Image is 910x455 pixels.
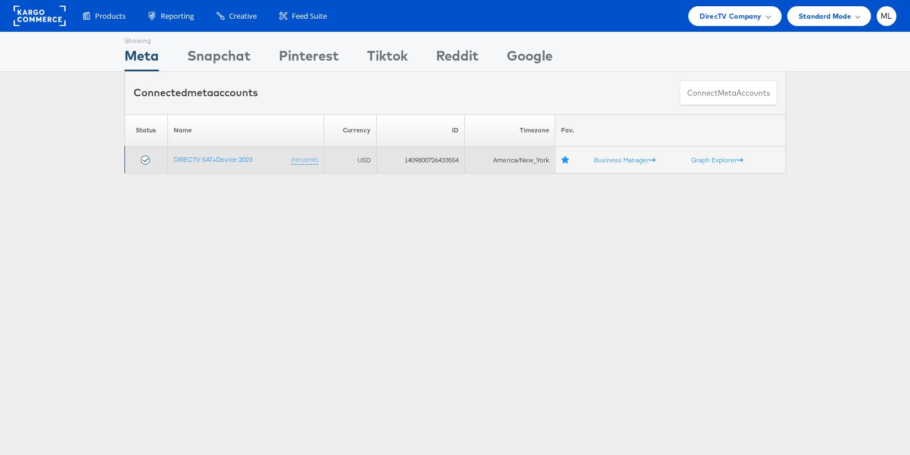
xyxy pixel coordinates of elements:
[507,46,553,71] div: Google
[465,114,555,147] th: Timezone
[174,155,252,164] a: DIRECTV SAT+Device 2023
[465,147,555,174] td: America/New_York
[124,114,167,147] th: Status
[436,46,478,71] div: Reddit
[133,85,258,100] div: Connected accounts
[324,147,376,174] td: USD
[279,46,339,71] div: Pinterest
[718,88,736,98] span: meta
[691,156,743,164] a: Graph Explorer
[229,11,257,22] span: Creative
[881,12,892,20] span: ML
[291,155,318,165] a: (rename)
[377,114,465,147] th: ID
[292,11,327,22] span: Feed Suite
[124,46,159,71] div: Meta
[324,114,376,147] th: Currency
[187,46,251,71] div: Snapchat
[167,114,324,147] th: Name
[187,86,213,99] span: meta
[161,11,194,22] span: Reporting
[700,10,761,22] span: DirecTV Company
[680,80,777,106] button: ConnectmetaAccounts
[799,10,851,22] span: Standard Mode
[377,147,465,174] td: 1409800726433554
[594,156,655,164] a: Business Manager
[95,11,126,22] span: Products
[367,46,408,71] div: Tiktok
[124,32,159,46] div: Showing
